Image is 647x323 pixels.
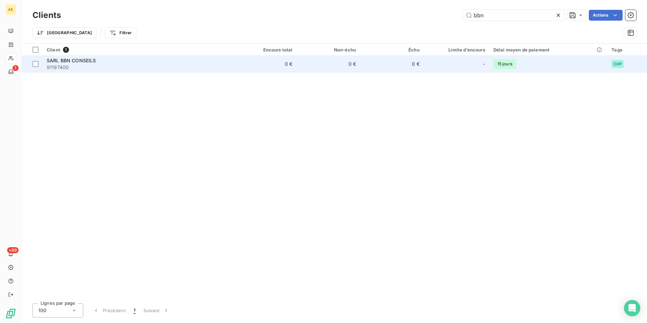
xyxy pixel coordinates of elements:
[32,9,61,21] h3: Clients
[5,4,16,15] div: AE
[89,303,130,318] button: Précédent
[32,27,96,38] button: [GEOGRAPHIC_DATA]
[613,62,621,66] span: COP
[624,300,640,316] div: Open Intercom Messenger
[364,47,420,52] div: Échu
[38,307,46,314] span: 100
[237,47,293,52] div: Encours total
[130,303,139,318] button: 1
[13,65,19,71] span: 1
[7,247,19,253] span: +99
[296,56,360,72] td: 0 €
[105,27,136,38] button: Filtrer
[134,307,135,314] span: 1
[360,56,424,72] td: 0 €
[493,47,604,52] div: Délai moyen de paiement
[463,10,564,21] input: Rechercher
[47,58,96,63] span: SARL BBN CONSEILS
[611,47,643,52] div: Tags
[47,64,229,71] span: 91197400
[428,47,485,52] div: Limite d’encours
[47,47,60,52] span: Client
[300,47,356,52] div: Non-échu
[233,56,297,72] td: 0 €
[483,61,485,67] span: -
[589,10,623,21] button: Actions
[5,308,16,319] img: Logo LeanPay
[493,59,516,69] span: 15 jours
[63,47,69,53] span: 1
[139,303,174,318] button: Suivant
